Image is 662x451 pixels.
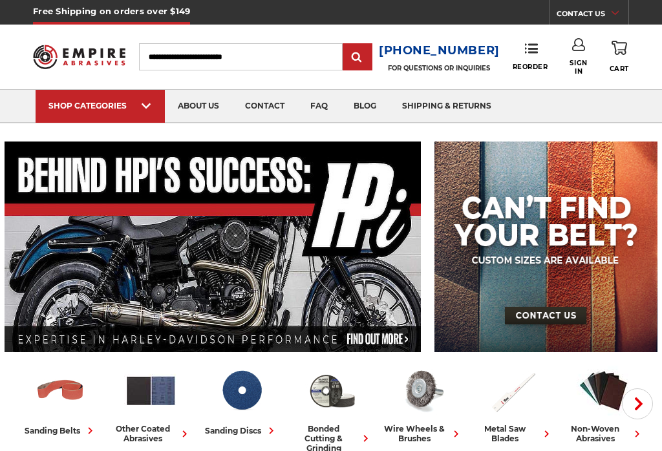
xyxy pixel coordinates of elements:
span: Cart [610,65,629,73]
a: non-woven abrasives [564,364,644,443]
button: Next [622,388,653,419]
img: Sanding Belts [34,364,87,417]
a: CONTACT US [557,6,628,25]
div: sanding belts [25,424,97,437]
img: Bonded Cutting & Grinding [305,364,359,417]
img: Non-woven Abrasives [577,364,630,417]
img: promo banner for custom belts. [434,142,658,352]
img: Empire Abrasives [33,39,125,75]
a: shipping & returns [389,90,504,123]
a: other coated abrasives [111,364,191,443]
div: SHOP CATEGORIES [48,101,152,110]
img: Metal Saw Blades [486,364,540,417]
div: sanding discs [205,424,278,437]
p: FOR QUESTIONS OR INQUIRIES [379,64,500,72]
img: Other Coated Abrasives [124,364,178,417]
img: Sanding Discs [215,364,268,417]
img: Wire Wheels & Brushes [396,364,449,417]
a: Cart [610,38,629,75]
a: wire wheels & brushes [383,364,463,443]
div: non-woven abrasives [564,424,644,443]
a: Reorder [513,43,548,70]
a: [PHONE_NUMBER] [379,41,500,60]
input: Submit [345,45,370,70]
a: sanding belts [21,364,101,437]
a: sanding discs [202,364,282,437]
span: Sign In [565,59,592,76]
div: metal saw blades [473,424,553,443]
a: faq [297,90,341,123]
div: other coated abrasives [111,424,191,443]
a: contact [232,90,297,123]
a: about us [165,90,232,123]
a: blog [341,90,389,123]
a: metal saw blades [473,364,553,443]
span: Reorder [513,63,548,71]
div: wire wheels & brushes [383,424,463,443]
img: Banner for an interview featuring Horsepower Inc who makes Harley performance upgrades featured o... [5,142,422,352]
